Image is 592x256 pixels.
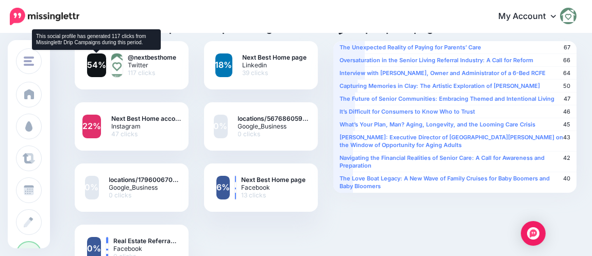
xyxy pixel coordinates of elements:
span: Instagram [111,122,181,130]
a: My Account [488,4,577,29]
span: 47 [564,95,570,103]
div: Open Intercom Messenger [521,221,546,246]
img: G9dfnXap-79885.jpg [111,53,123,77]
a: 22% [82,115,101,138]
span: 50 [563,82,570,90]
a: 0% [85,176,99,199]
img: user_default_image.png [235,176,236,199]
b: The Love Boat Legacy: A New Wave of Family Cruises for Baby Boomers and Baby Bloomers [340,175,550,190]
a: 18% [215,53,232,77]
b: locations/567686059… [238,115,309,122]
span: 45 [563,121,570,129]
b: Capturing Memories in Clay: The Artistic Exploration of [PERSON_NAME] [340,82,540,89]
b: It’s Difficult for Consumers to Know Who to Trust [340,108,475,115]
a: 54% [87,53,106,77]
b: Oversaturation in the Senior Living Referral Industry: A Call for Reform [340,57,533,64]
span: 13 clicks [241,191,306,199]
span: Facebook [113,245,176,252]
span: 39 clicks [243,69,307,77]
b: Next Best Home page [243,53,307,61]
b: The Unexpected Reality of Paying for Parents’ Care [340,44,481,51]
b: Real Estate Referra… [113,237,176,245]
span: 40 [563,175,570,182]
b: Next Best Home page [241,176,306,184]
span: 0 clicks [238,130,309,138]
span: 64 [563,69,570,77]
span: 67 [564,44,570,51]
span: 0 clicks [109,191,179,199]
span: 66 [563,57,570,64]
span: 47 clicks [111,130,181,138]
span: Facebook [241,184,306,191]
b: locations/179600670… [109,176,179,184]
b: What’s Your Plan, Man? Aging, Longevity, and the Looming Care Crisis [340,121,535,128]
span: Linkedin [243,61,307,69]
span: 42 [563,154,570,162]
span: Google_Business [238,122,309,130]
b: Navigating the Financial Realities of Senior Care: A Call for Awareness and Preparation [340,154,545,169]
b: @nextbesthome [128,53,176,61]
img: menu.png [24,57,34,66]
span: Google_Business [109,184,179,191]
span: 43 [563,134,570,141]
a: 0% [214,115,228,138]
span: 117 clicks [128,69,176,77]
img: Missinglettr [10,8,79,25]
a: 6% [216,176,230,199]
b: [PERSON_NAME]: Executive Director of [GEOGRAPHIC_DATA][PERSON_NAME] on the Window of Opportunity ... [340,134,563,149]
b: The Future of Senior Communities: Embracing Themed and Intentional Living [340,95,554,102]
span: 46 [563,108,570,116]
b: Next Best Home acco… [111,115,181,122]
b: Interview with [PERSON_NAME], Owner and Administrator of a 6-Bed RCFE [340,69,546,77]
span: Twitter [128,61,176,69]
